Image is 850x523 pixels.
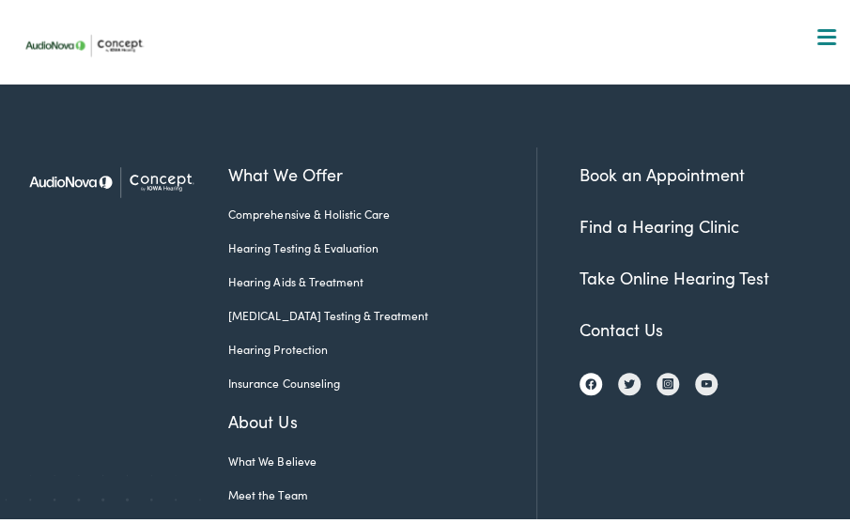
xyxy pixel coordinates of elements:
[228,482,507,499] a: Meet the Team
[624,374,635,385] img: Twitter
[228,370,507,387] a: Insurance Counseling
[228,302,507,319] a: [MEDICAL_DATA] Testing & Treatment
[585,374,596,385] img: Facebook icon, indicating the presence of the site or brand on the social media platform.
[662,373,673,386] img: Instagram
[17,143,214,212] img: Concept by Iowa Hearing
[228,404,507,429] a: About Us
[701,374,712,384] img: YouTube
[580,313,663,336] a: Contact Us
[580,209,739,233] a: Find a Hearing Clinic
[580,261,769,285] a: Take Online Hearing Test
[228,235,507,252] a: Hearing Testing & Evaluation
[580,158,745,181] a: Book an Appointment
[228,448,507,465] a: What We Believe
[228,201,507,218] a: Comprehensive & Holistic Care
[228,269,507,285] a: Hearing Aids & Treatment
[228,336,507,353] a: Hearing Protection
[228,157,507,182] a: What We Offer
[31,75,846,133] a: What We Offer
